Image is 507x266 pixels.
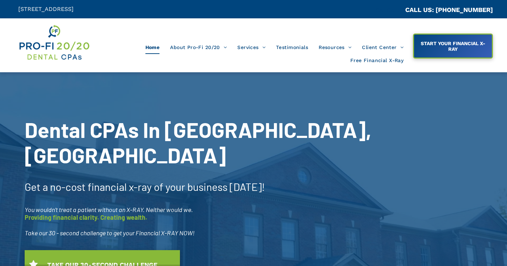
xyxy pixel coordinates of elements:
span: no-cost financial x-ray [50,180,152,193]
span: [STREET_ADDRESS] [18,6,74,12]
span: of your business [DATE]! [154,180,265,193]
span: Dental CPAs In [GEOGRAPHIC_DATA], [GEOGRAPHIC_DATA] [25,117,371,168]
a: START YOUR FINANCIAL X-RAY [413,34,493,59]
a: Resources [313,41,357,54]
a: About Pro-Fi 20/20 [165,41,232,54]
span: Providing financial clarity. Creating wealth. [25,213,147,221]
a: CALL US: [PHONE_NUMBER] [405,6,493,13]
span: CA::CALLC [375,7,405,13]
a: Testimonials [271,41,313,54]
a: Home [140,41,165,54]
span: START YOUR FINANCIAL X-RAY [415,37,491,55]
span: You wouldn’t treat a patient without an X-RAY. Neither would we. [25,206,193,213]
img: Get Dental CPA Consulting, Bookkeeping, & Bank Loans [18,24,90,61]
span: Get a [25,180,48,193]
a: Services [232,41,271,54]
a: Client Center [357,41,409,54]
a: Free Financial X-Ray [345,54,409,67]
span: Take our 30 - second challenge to get your Financial X-RAY NOW! [25,229,195,237]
